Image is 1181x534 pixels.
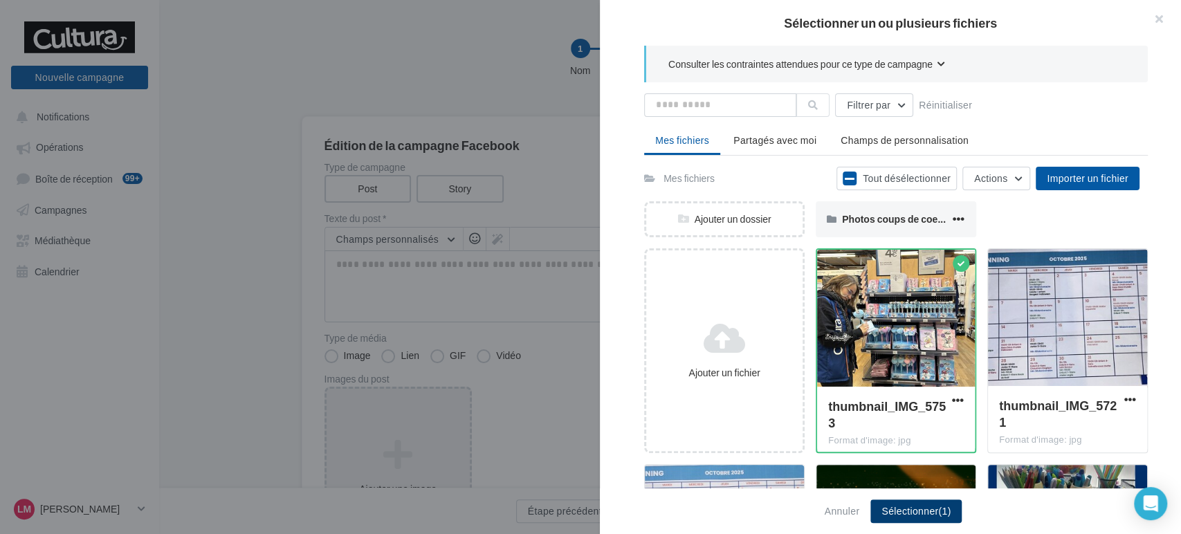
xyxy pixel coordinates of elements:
button: Importer un fichier [1036,167,1139,190]
h2: Sélectionner un ou plusieurs fichiers [622,17,1159,29]
span: thumbnail_IMG_5721 [999,398,1117,430]
button: Tout désélectionner [836,167,957,190]
span: Partagés avec moi [733,134,816,146]
div: Mes fichiers [663,172,715,185]
div: Format d'image: jpg [999,434,1136,446]
button: Sélectionner(1) [870,499,962,523]
span: thumbnail_IMG_5753 [828,398,946,430]
div: Ajouter un dossier [646,212,803,226]
span: Photos coups de coeur calendrier [842,213,996,225]
button: Réinitialiser [913,97,978,113]
div: Format d'image: jpg [828,434,964,447]
span: (1) [938,505,951,517]
span: Actions [974,172,1007,184]
span: Mes fichiers [655,134,709,146]
div: Open Intercom Messenger [1134,487,1167,520]
button: Filtrer par [835,93,913,117]
span: Importer un fichier [1047,172,1128,184]
button: Actions [962,167,1030,190]
button: Annuler [819,503,866,519]
span: Consulter les contraintes attendues pour ce type de campagne [668,57,933,71]
div: Ajouter un fichier [652,366,797,380]
span: Champs de personnalisation [841,134,969,146]
button: Consulter les contraintes attendues pour ce type de campagne [668,57,945,74]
